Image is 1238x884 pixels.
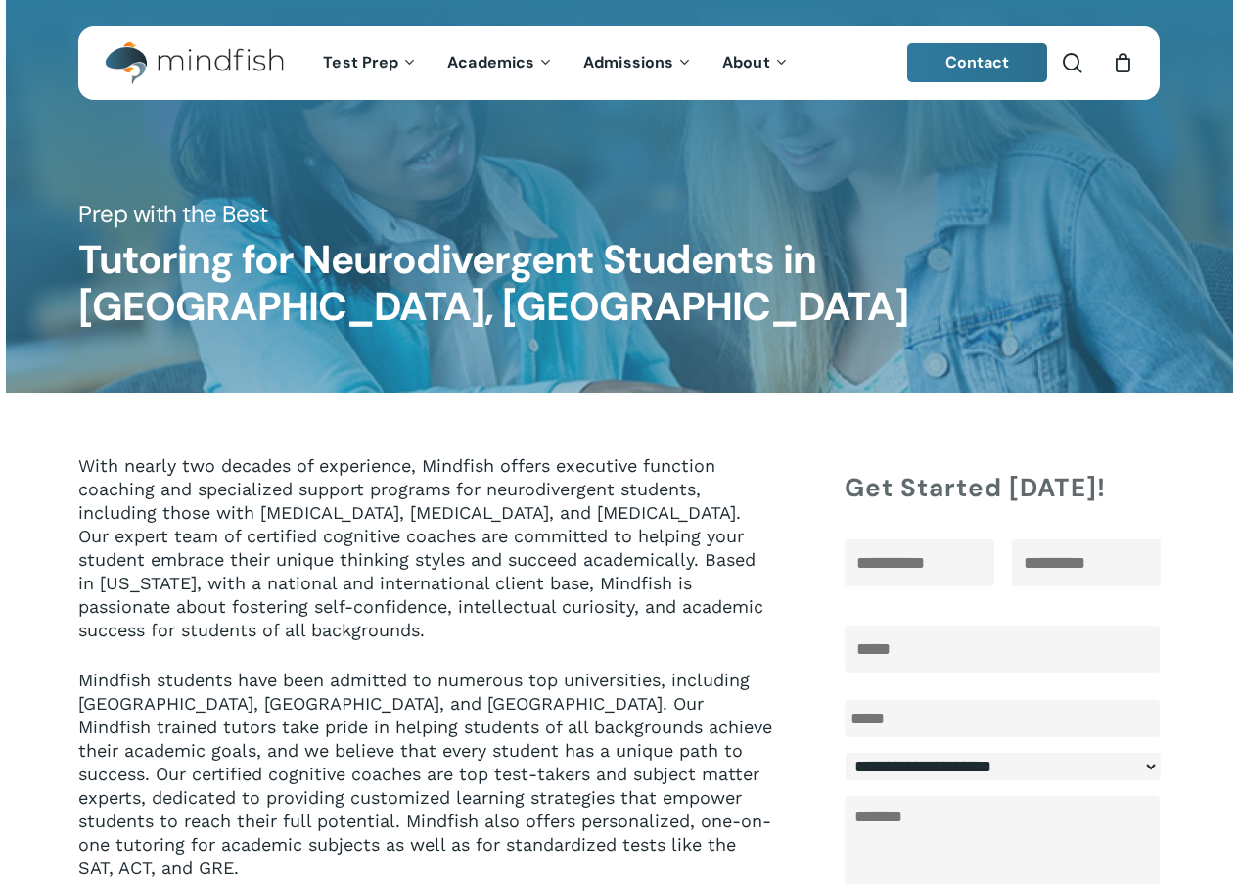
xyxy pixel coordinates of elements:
[323,52,398,72] span: Test Prep
[569,55,708,71] a: Admissions
[907,43,1048,82] a: Contact
[722,52,770,72] span: About
[308,55,433,71] a: Test Prep
[78,26,1160,100] header: Main Menu
[708,55,804,71] a: About
[78,199,1159,230] h5: Prep with the Best
[447,52,534,72] span: Academics
[945,52,1010,72] span: Contact
[583,52,673,72] span: Admissions
[308,26,803,100] nav: Main Menu
[78,454,776,669] p: With nearly two decades of experience, Mindfish offers executive function coaching and specialize...
[78,669,776,880] p: Mindfish students have been admitted to numerous top universities, including [GEOGRAPHIC_DATA], [...
[433,55,569,71] a: Academics
[845,470,1160,505] h4: Get Started [DATE]!
[78,237,1159,331] h1: Tutoring for Neurodivergent Students in [GEOGRAPHIC_DATA], [GEOGRAPHIC_DATA]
